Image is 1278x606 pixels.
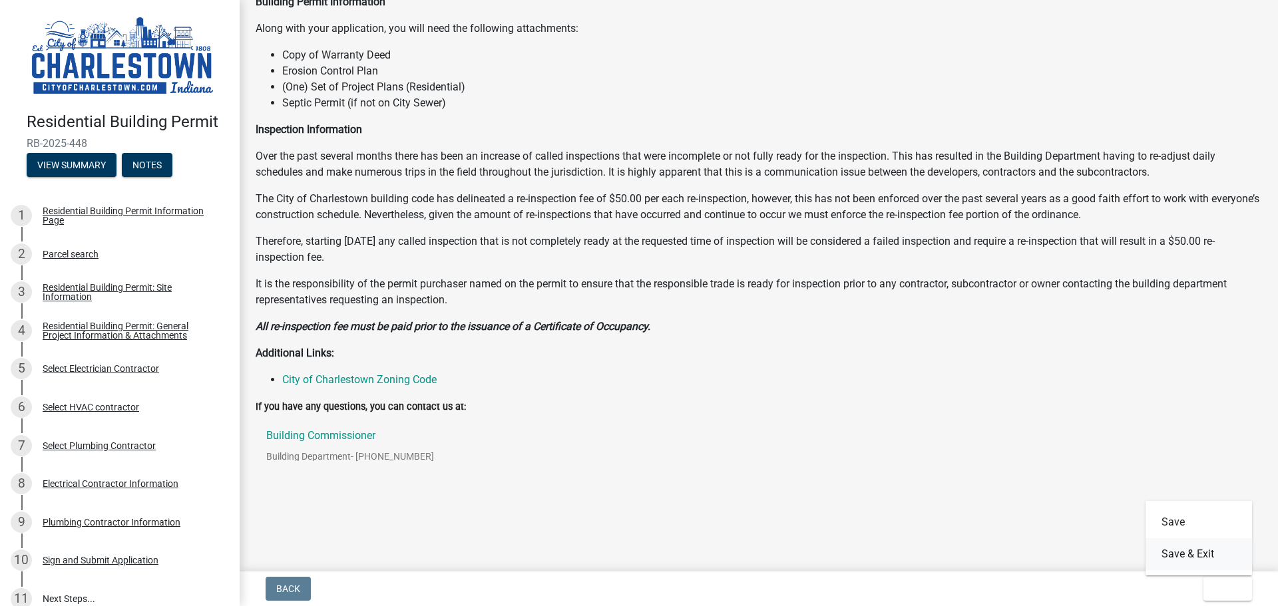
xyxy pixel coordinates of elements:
[256,276,1262,308] p: It is the responsibility of the permit purchaser named on the permit to ensure that the responsib...
[282,95,1262,111] li: Septic Permit (if not on City Sewer)
[11,435,32,456] div: 7
[256,347,334,359] strong: Additional Links:
[43,206,218,225] div: Residential Building Permit Information Page
[276,583,300,594] span: Back
[11,243,32,265] div: 2
[256,191,1262,223] p: The City of Charlestown building code has delineated a re-inspection fee of $50.00 per each re-in...
[11,358,32,379] div: 5
[43,555,158,565] div: Sign and Submit Application
[27,14,218,98] img: City of Charlestown, Indiana
[266,452,455,461] p: Building Department
[11,281,32,303] div: 3
[27,153,116,177] button: View Summary
[1203,577,1252,601] button: Exit
[256,123,362,136] strong: Inspection Information
[43,479,178,488] div: Electrical Contractor Information
[11,205,32,226] div: 1
[11,512,32,533] div: 9
[11,549,32,571] div: 10
[43,518,180,527] div: Plumbing Contractor Information
[11,320,32,341] div: 4
[1146,506,1252,538] button: Save
[256,320,650,333] strong: All re-inspection fee must be paid prior to the issuance of a Certificate of Occupancy.
[27,112,229,132] h4: Residential Building Permit
[27,160,116,171] wm-modal-confirm: Summary
[43,249,99,259] div: Parcel search
[282,79,1262,95] li: (One) Set of Project Plans (Residential)
[1214,583,1233,594] span: Exit
[1146,538,1252,570] button: Save & Exit
[282,47,1262,63] li: Copy of Warranty Deed
[122,160,172,171] wm-modal-confirm: Notes
[43,321,218,340] div: Residential Building Permit: General Project Information & Attachments
[256,21,1262,37] p: Along with your application, you will need the following attachments:
[266,430,434,441] p: Building Commissioner
[282,373,437,386] a: City of Charlestown Zoning Code
[351,451,434,462] span: - [PHONE_NUMBER]
[43,441,156,450] div: Select Plumbing Contractor
[1146,501,1252,575] div: Exit
[43,364,159,373] div: Select Electrician Contractor
[43,402,139,412] div: Select HVAC contractor
[27,137,213,150] span: RB-2025-448
[11,473,32,494] div: 8
[122,153,172,177] button: Notes
[256,233,1262,265] p: Therefore, starting [DATE] any called inspection that is not completely ready at the requested ti...
[266,577,311,601] button: Back
[256,148,1262,180] p: Over the past several months there has been an increase of called inspections that were incomplet...
[43,283,218,301] div: Residential Building Permit: Site Information
[11,396,32,418] div: 6
[282,63,1262,79] li: Erosion Control Plan
[256,420,1262,482] a: Building CommissionerBuilding Department- [PHONE_NUMBER]
[256,402,466,412] label: If you have any questions, you can contact us at:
